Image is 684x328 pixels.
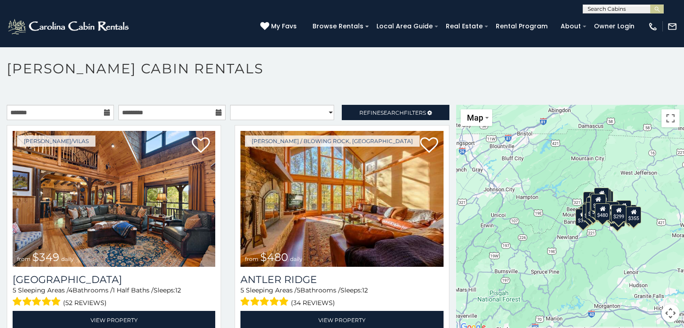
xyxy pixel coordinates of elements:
[113,286,154,294] span: 1 Half Baths /
[372,19,437,33] a: Local Area Guide
[342,105,449,120] a: RefineSearchFilters
[611,205,626,222] div: $299
[626,207,641,224] div: $355
[590,200,605,217] div: $225
[63,297,107,309] span: (52 reviews)
[583,192,598,209] div: $635
[245,256,258,262] span: from
[598,191,613,208] div: $250
[441,19,487,33] a: Real Estate
[13,131,215,267] a: Diamond Creek Lodge from $349 daily
[616,200,631,217] div: $930
[240,131,443,267] img: Antler Ridge
[667,22,677,31] img: mail-regular-white.png
[7,18,131,36] img: White-1-2.png
[245,135,420,147] a: [PERSON_NAME] / Blowing Rock, [GEOGRAPHIC_DATA]
[13,274,215,286] a: [GEOGRAPHIC_DATA]
[585,202,601,219] div: $395
[240,286,443,309] div: Sleeping Areas / Bathrooms / Sleeps:
[594,187,609,204] div: $320
[175,286,181,294] span: 12
[604,201,619,218] div: $380
[467,113,483,122] span: Map
[260,251,288,264] span: $480
[13,274,215,286] h3: Diamond Creek Lodge
[610,210,625,227] div: $350
[648,22,658,31] img: phone-regular-white.png
[582,203,598,220] div: $325
[308,19,368,33] a: Browse Rentals
[17,135,95,147] a: [PERSON_NAME]/Vilas
[32,251,59,264] span: $349
[291,297,335,309] span: (34 reviews)
[590,194,606,211] div: $349
[297,286,300,294] span: 5
[68,286,72,294] span: 4
[13,131,215,267] img: Diamond Creek Lodge
[362,286,368,294] span: 12
[661,304,679,322] button: Map camera controls
[13,286,16,294] span: 5
[61,256,74,262] span: daily
[290,256,303,262] span: daily
[13,286,215,309] div: Sleeping Areas / Bathrooms / Sleeps:
[260,22,299,31] a: My Favs
[461,109,492,126] button: Change map style
[575,208,591,225] div: $375
[556,19,585,33] a: About
[17,256,31,262] span: from
[240,286,244,294] span: 5
[589,19,639,33] a: Owner Login
[661,109,679,127] button: Toggle fullscreen view
[240,131,443,267] a: Antler Ridge from $480 daily
[381,109,404,116] span: Search
[595,203,610,220] div: $480
[359,109,426,116] span: Refine Filters
[240,274,443,286] a: Antler Ridge
[271,22,297,31] span: My Favs
[491,19,552,33] a: Rental Program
